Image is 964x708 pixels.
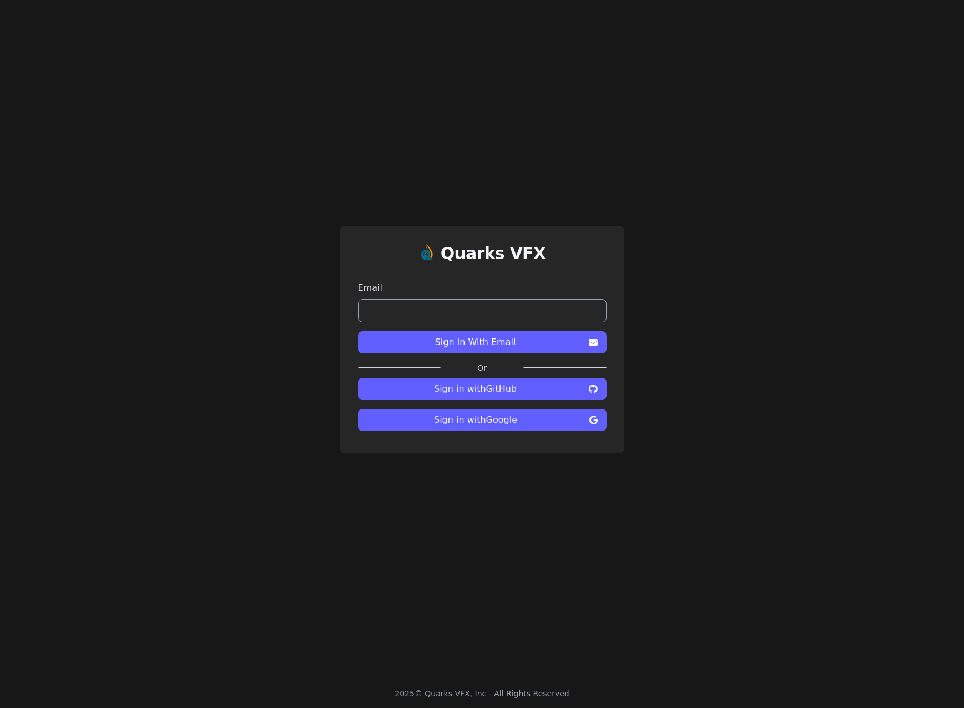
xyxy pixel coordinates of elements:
span: Sign In With Email [367,336,584,349]
label: Or [441,362,523,373]
h1: Quarks VFX [441,244,546,264]
button: Sign in withGoogle [358,409,607,431]
a: Quarks VFX [441,244,546,272]
button: Sign in withGitHub [358,378,607,400]
span: Sign in with GitHub [367,382,584,396]
div: 2025 © Quarks VFX, Inc - All Rights Reserved [395,688,569,699]
span: Sign in with Google [367,413,585,427]
button: Sign In With Email [358,331,607,353]
label: Email [358,281,607,295]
